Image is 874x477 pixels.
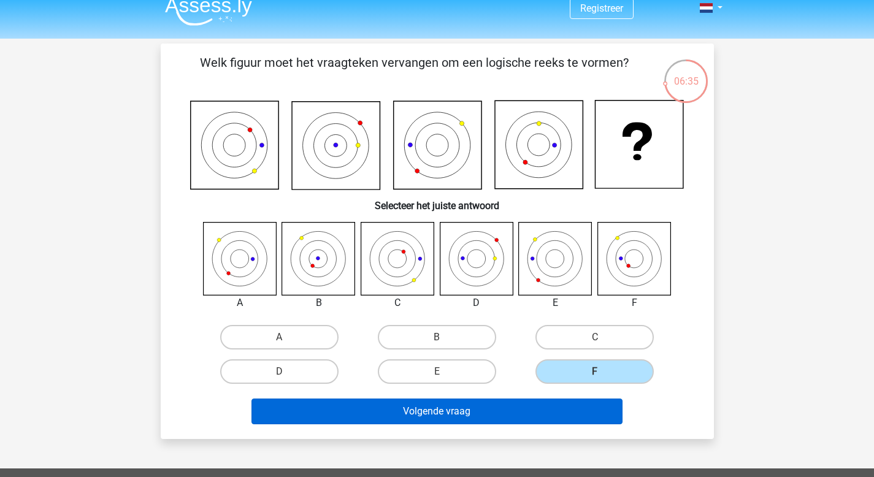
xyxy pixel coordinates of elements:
[535,325,654,349] label: C
[663,58,709,89] div: 06:35
[431,296,523,310] div: D
[220,325,339,349] label: A
[535,359,654,384] label: F
[272,296,365,310] div: B
[194,296,286,310] div: A
[378,359,496,384] label: E
[588,296,681,310] div: F
[251,399,623,424] button: Volgende vraag
[180,190,694,212] h6: Selecteer het juiste antwoord
[580,2,623,14] a: Registreer
[509,296,602,310] div: E
[180,53,648,90] p: Welk figuur moet het vraagteken vervangen om een logische reeks te vormen?
[220,359,339,384] label: D
[378,325,496,349] label: B
[351,296,444,310] div: C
